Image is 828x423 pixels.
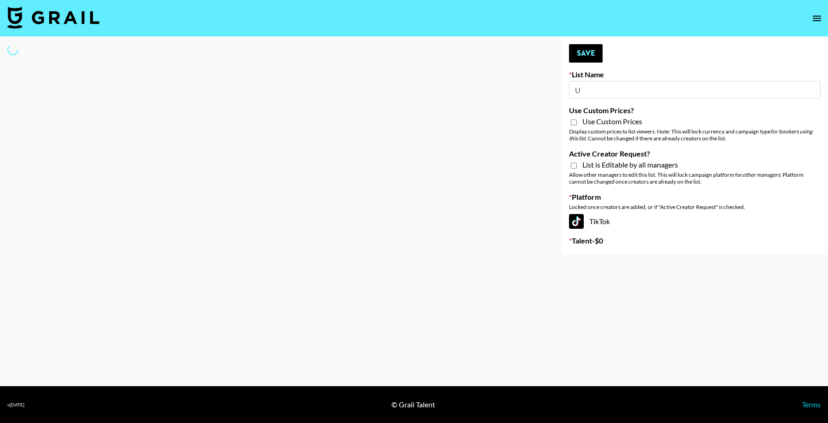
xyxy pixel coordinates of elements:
[569,128,812,142] em: for bookers using this list
[391,400,435,409] div: © Grail Talent
[582,160,678,169] span: List is Editable by all managers
[7,6,99,29] img: Grail Talent
[569,44,603,63] button: Save
[569,149,821,158] label: Active Creator Request?
[802,400,821,409] a: Terms
[569,214,821,229] div: TikTok
[569,106,821,115] label: Use Custom Prices?
[569,203,821,210] div: Locked once creators are added, or if "Active Creator Request" is checked.
[569,214,584,229] img: TikTok
[569,70,821,79] label: List Name
[7,402,24,408] div: v [DATE]
[569,128,821,142] div: Display custom prices to list viewers. Note: This will lock currency and campaign type . Cannot b...
[569,171,821,185] div: Allow other managers to edit this list. This will lock campaign platform for . Platform cannot be...
[569,236,821,245] label: Talent - $ 0
[742,171,780,178] em: other managers
[582,117,642,126] span: Use Custom Prices
[808,9,826,28] button: open drawer
[569,192,821,202] label: Platform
